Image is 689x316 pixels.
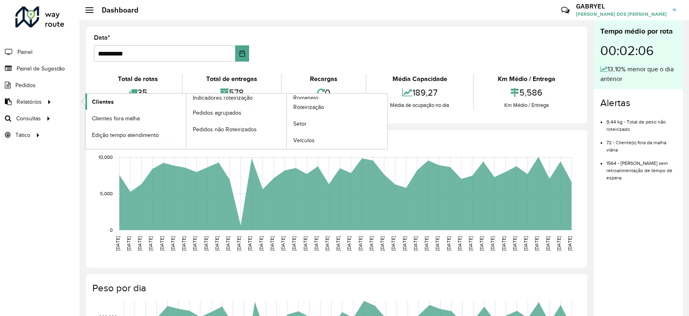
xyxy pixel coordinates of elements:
div: Km Médio / Entrega [476,101,577,109]
text: [DATE] [335,236,341,251]
li: 1564 - [PERSON_NAME] sem retroalimentação de tempo de espera [606,154,676,181]
h4: Alertas [600,97,676,109]
div: 0 [284,84,364,101]
span: Clientes [92,98,114,106]
div: Km Médio / Entrega [476,74,577,84]
text: [DATE] [545,236,550,251]
text: [DATE] [126,236,131,251]
div: Total de entregas [185,74,279,84]
text: [DATE] [181,236,186,251]
text: [DATE] [148,236,153,251]
text: [DATE] [280,236,286,251]
text: [DATE] [159,236,164,251]
span: Pedidos [15,81,36,90]
text: [DATE] [314,236,319,251]
text: [DATE] [424,236,429,251]
span: Clientes fora malha [92,114,140,123]
text: [DATE] [347,236,352,251]
a: Clientes fora malha [85,110,186,126]
text: [DATE] [170,236,175,251]
div: Média de ocupação no dia [369,101,471,109]
text: [DATE] [413,236,418,251]
text: [DATE] [269,236,275,251]
text: [DATE] [534,236,540,251]
li: 72 - Cliente(s) fora da malha viária [606,133,676,154]
span: Consultas [16,114,41,123]
span: Pedidos agrupados [193,109,241,117]
li: 9,44 kg - Total de peso não roteirizado [606,112,676,133]
span: Veículos [293,136,315,145]
div: Total de rotas [96,74,180,84]
span: Roteirização [293,103,324,111]
span: Painel [17,48,32,56]
div: 5,586 [476,84,577,101]
a: Pedidos não Roteirizados [186,121,287,137]
label: Data [94,33,110,43]
span: [PERSON_NAME] DOS [PERSON_NAME] [576,11,667,18]
text: 5,000 [100,191,113,196]
text: [DATE] [380,236,385,251]
div: Recargas [284,74,364,84]
text: [DATE] [567,236,572,251]
h4: Peso por dia [92,282,579,294]
text: [DATE] [192,236,197,251]
a: Roteirização [287,99,387,115]
span: Setor [293,120,307,128]
text: [DATE] [402,236,407,251]
text: [DATE] [523,236,528,251]
text: [DATE] [291,236,297,251]
text: [DATE] [446,236,451,251]
text: [DATE] [556,236,561,251]
div: Média Capacidade [369,74,471,84]
span: Painel de Sugestão [17,64,65,73]
text: [DATE] [501,236,506,251]
text: [DATE] [225,236,230,251]
text: [DATE] [303,236,308,251]
span: Indicadores roteirização [193,94,253,102]
a: Clientes [85,94,186,110]
text: [DATE] [512,236,517,251]
span: Relatórios [17,98,42,106]
div: 189,27 [369,84,471,101]
h2: Dashboard [94,6,139,15]
div: 35 [96,84,180,101]
text: [DATE] [115,236,120,251]
text: [DATE] [236,236,241,251]
a: Veículos [287,132,387,149]
text: [DATE] [214,236,220,251]
text: [DATE] [358,236,363,251]
text: [DATE] [468,236,473,251]
text: [DATE] [490,236,495,251]
div: 578 [185,84,279,101]
span: Tático [15,131,30,139]
div: 13,10% menor que o dia anterior [600,64,676,84]
div: Tempo médio por rota [600,26,676,37]
text: [DATE] [479,236,484,251]
a: Contato Rápido [557,2,574,19]
span: Pedidos não Roteirizados [193,125,257,134]
text: [DATE] [435,236,440,251]
text: [DATE] [137,236,142,251]
h3: GABRYEL [576,2,667,10]
text: 10,000 [98,155,113,160]
text: [DATE] [369,236,374,251]
text: [DATE] [391,236,396,251]
text: [DATE] [324,236,330,251]
text: [DATE] [457,236,462,251]
a: Pedidos agrupados [186,105,287,121]
text: [DATE] [258,236,264,251]
a: Edição tempo atendimento [85,127,186,143]
a: Setor [287,116,387,132]
text: [DATE] [247,236,253,251]
a: Romaneio [186,94,388,149]
div: 00:02:06 [600,37,676,64]
text: 0 [110,227,113,233]
button: Choose Date [235,45,249,62]
span: Edição tempo atendimento [92,131,159,139]
a: Indicadores roteirização [85,94,287,149]
span: Romaneio [293,94,318,102]
text: [DATE] [203,236,209,251]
